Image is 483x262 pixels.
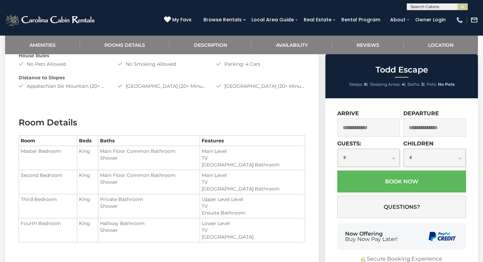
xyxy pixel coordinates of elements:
span: Sleeps: [349,82,363,87]
li: Main Floor Common Bathroom [100,172,198,179]
div: House Rules [14,52,310,59]
img: phone-regular-white.png [456,16,463,24]
td: Master Bedroom [19,146,77,170]
button: Book Now [337,170,466,193]
li: | [407,80,425,89]
li: Main Floor Common Bathroom [100,148,198,155]
h3: Room Details [19,117,305,128]
a: Local Area Guide [248,15,297,25]
div: No Pets Allowed [14,61,113,67]
li: TV [202,227,303,234]
span: Baths: [407,82,420,87]
div: Parking: 4 Cars [211,61,310,67]
span: My Favs [172,16,192,23]
th: Room [19,136,77,146]
li: Main Level [202,148,303,155]
a: Amenities [5,36,80,54]
label: Arrive [337,110,359,117]
td: Fourth Bedroom [19,218,77,242]
a: Browse Rentals [200,15,245,25]
li: Lower Level [202,220,303,227]
li: TV [202,155,303,161]
a: My Favs [164,16,193,24]
span: King [79,172,90,178]
label: Children [403,140,434,147]
div: Distance to Slopes [14,74,310,81]
a: Owner Login [412,15,449,25]
li: | [349,80,368,89]
li: Main Level [202,172,303,179]
label: Guests: [337,140,361,147]
li: | [370,80,406,89]
td: Second Bedroom [19,170,77,194]
th: Features [200,136,305,146]
span: King [79,148,90,154]
th: Baths [98,136,200,146]
span: Buy Now Pay Later! [345,237,398,242]
h2: Todd Escape [327,65,476,74]
li: [GEOGRAPHIC_DATA] Bathroom [202,161,303,168]
a: Availability [251,36,332,54]
li: Shower [100,203,198,209]
a: Location [404,36,478,54]
a: Reviews [332,36,404,54]
li: Shower [100,179,198,185]
span: Sleeping Areas: [370,82,401,87]
div: Appalachian Ski Mountain (20+ Minute Drive) [14,83,113,89]
span: Pets: [427,82,437,87]
a: Description [169,36,251,54]
li: [GEOGRAPHIC_DATA] Bathroom [202,185,303,192]
strong: 3 [421,82,424,87]
span: King [79,220,90,226]
div: No Smoking Allowed [113,61,212,67]
strong: 4 [402,82,404,87]
div: Now Offering [345,231,398,242]
li: Private Bathroom [100,196,198,203]
li: TV [202,203,303,209]
li: TV [202,179,303,185]
li: Shower [100,227,198,234]
button: Questions? [337,196,466,218]
a: Real Estate [300,15,335,25]
a: Rooms Details [80,36,169,54]
li: Shower [100,155,198,161]
td: Third Bedroom [19,194,77,218]
div: [GEOGRAPHIC_DATA] (20+ Minutes Drive) [113,83,212,89]
strong: 8 [364,82,367,87]
img: mail-regular-white.png [470,16,478,24]
a: Rental Program [338,15,384,25]
li: Hallway Bathroom [100,220,198,227]
div: [GEOGRAPHIC_DATA] (20+ Minute Drive) [211,83,310,89]
span: King [79,196,90,202]
img: White-1-2.png [5,13,97,27]
li: [GEOGRAPHIC_DATA] [202,234,303,240]
li: Upper Level Level [202,196,303,203]
th: Beds [77,136,98,146]
strong: No Pets [438,82,455,87]
a: About [387,15,409,25]
label: Departure [403,110,439,117]
li: Ensuite Bathroom [202,209,303,216]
